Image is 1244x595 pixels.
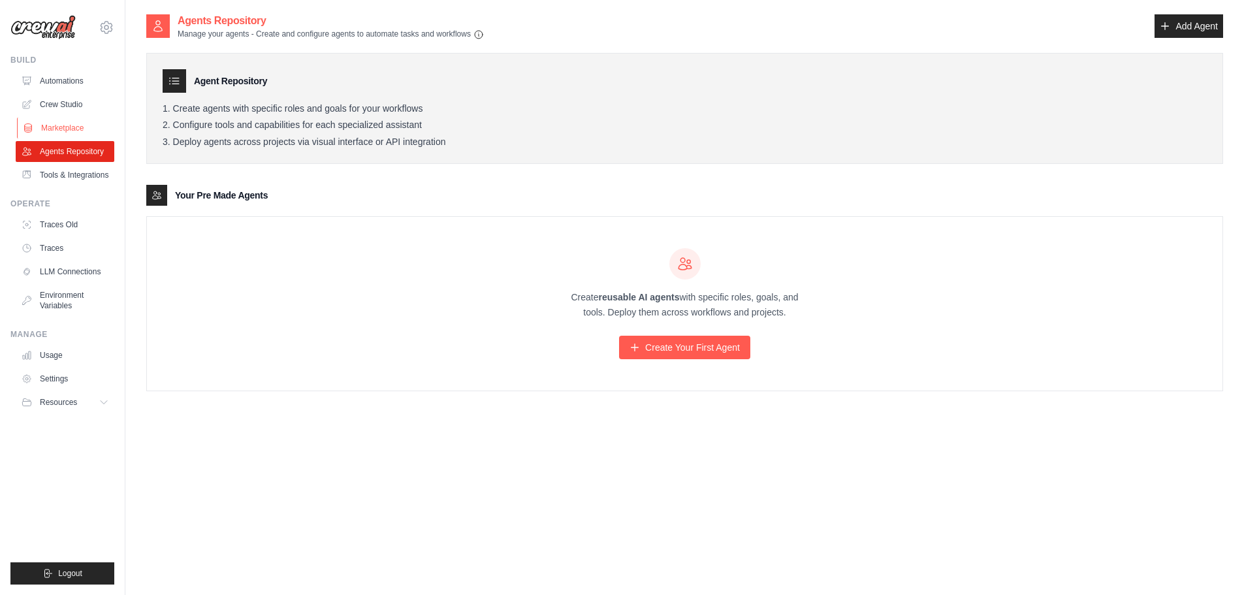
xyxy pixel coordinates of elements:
a: Add Agent [1155,14,1223,38]
a: Settings [16,368,114,389]
h3: Your Pre Made Agents [175,189,268,202]
button: Resources [16,392,114,413]
a: Tools & Integrations [16,165,114,185]
div: Operate [10,199,114,209]
a: Environment Variables [16,285,114,316]
a: Create Your First Agent [619,336,750,359]
a: Agents Repository [16,141,114,162]
h2: Agents Repository [178,13,484,29]
strong: reusable AI agents [598,292,679,302]
div: Manage [10,329,114,340]
li: Create agents with specific roles and goals for your workflows [163,103,1207,115]
li: Configure tools and capabilities for each specialized assistant [163,120,1207,131]
img: Logo [10,15,76,40]
a: Crew Studio [16,94,114,115]
button: Logout [10,562,114,585]
li: Deploy agents across projects via visual interface or API integration [163,137,1207,148]
span: Logout [58,568,82,579]
p: Create with specific roles, goals, and tools. Deploy them across workflows and projects. [560,290,810,320]
a: Usage [16,345,114,366]
a: Automations [16,71,114,91]
div: Build [10,55,114,65]
h3: Agent Repository [194,74,267,88]
a: Traces [16,238,114,259]
a: Traces Old [16,214,114,235]
a: Marketplace [17,118,116,138]
a: LLM Connections [16,261,114,282]
p: Manage your agents - Create and configure agents to automate tasks and workflows [178,29,484,40]
span: Resources [40,397,77,408]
